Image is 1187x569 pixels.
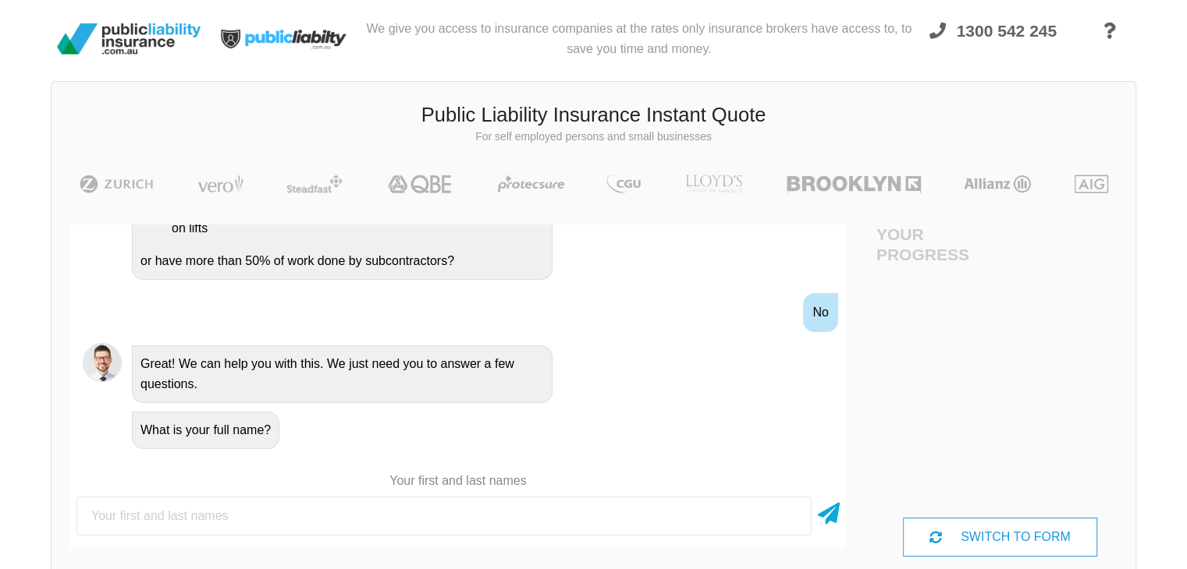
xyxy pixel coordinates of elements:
input: Your first and last names [76,497,812,535]
img: AIG | Public Liability Insurance [1068,175,1114,193]
div: Great! We can help you with this. We just need you to answer a few questions. [132,345,553,403]
div: What is your full name? [132,412,279,449]
div: SWITCH TO FORM [903,518,1096,557]
img: LLOYD's | Public Liability Insurance [677,175,752,193]
img: Chatbot | PLI [83,343,122,382]
img: Public Liability Insurance Light [207,6,363,72]
img: Public Liability Insurance [51,17,207,61]
img: QBE | Public Liability Insurance [378,175,463,193]
div: No [803,293,837,332]
img: Steadfast | Public Liability Insurance [280,175,349,193]
img: Vero | Public Liability Insurance [190,175,251,193]
p: Your first and last names [70,472,846,489]
a: 1300 542 245 [915,12,1071,72]
h4: Your Progress [876,224,1000,263]
div: We give you access to insurance companies at the rates only insurance brokers have access to, to ... [363,6,915,72]
span: 1300 542 245 [957,22,1057,40]
img: Allianz | Public Liability Insurance [956,175,1039,193]
img: Brooklyn | Public Liability Insurance [780,175,926,193]
img: CGU | Public Liability Insurance [600,175,647,193]
p: For self employed persons and small businesses [63,129,1124,145]
h3: Public Liability Insurance Instant Quote [63,101,1124,129]
img: Protecsure | Public Liability Insurance [492,175,570,193]
img: Zurich | Public Liability Insurance [73,175,161,193]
